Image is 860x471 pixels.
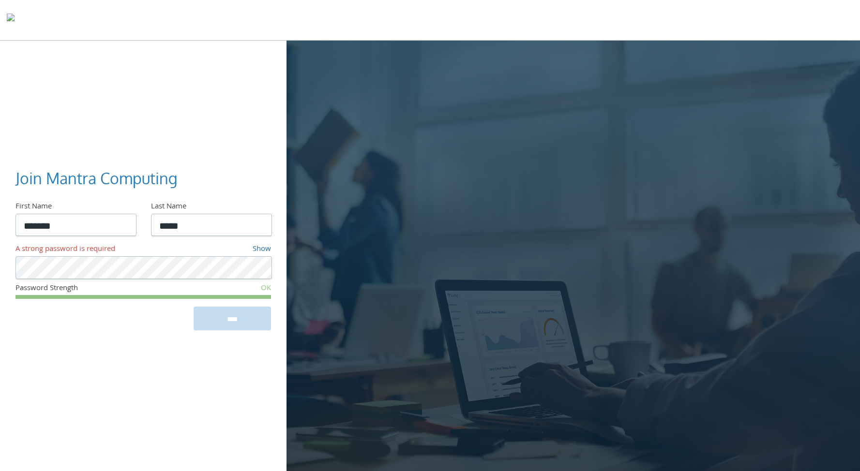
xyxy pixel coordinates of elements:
div: OK [186,283,271,295]
div: Password Strength [15,283,186,295]
div: Last Name [151,201,271,214]
h3: Join Mantra Computing [15,168,263,190]
img: todyl-logo-dark.svg [7,10,15,29]
div: A strong password is required [15,244,178,256]
a: Show [253,243,271,256]
div: First Name [15,201,136,214]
